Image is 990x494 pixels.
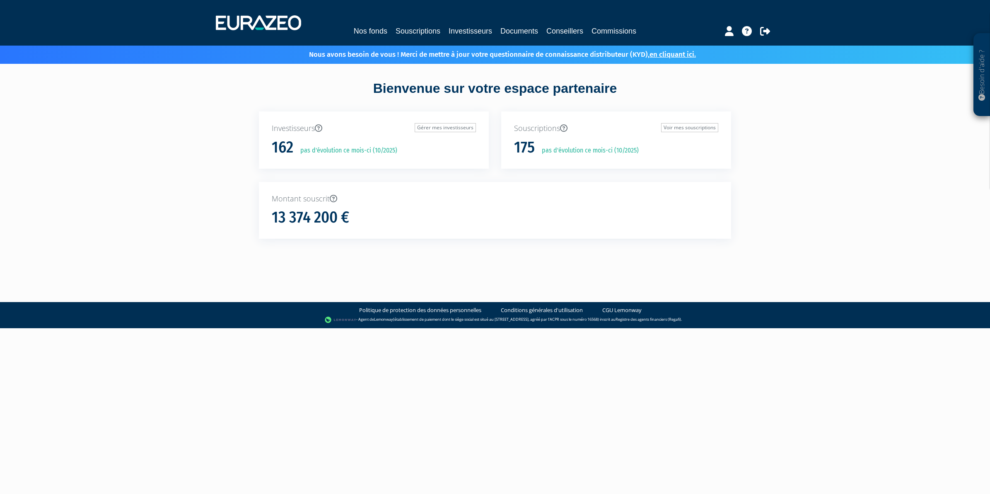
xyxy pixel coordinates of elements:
[272,194,718,204] p: Montant souscrit
[415,123,476,132] a: Gérer mes investisseurs
[592,25,636,37] a: Commissions
[514,123,718,134] p: Souscriptions
[272,209,349,226] h1: 13 374 200 €
[295,146,397,155] p: pas d'évolution ce mois-ci (10/2025)
[253,79,737,111] div: Bienvenue sur votre espace partenaire
[285,48,696,60] p: Nous avons besoin de vous ! Merci de mettre à jour votre questionnaire de connaissance distribute...
[602,306,642,314] a: CGU Lemonway
[396,25,440,37] a: Souscriptions
[272,139,293,156] h1: 162
[501,306,583,314] a: Conditions générales d'utilisation
[8,316,982,324] div: - Agent de (établissement de paiement dont le siège social est situé au [STREET_ADDRESS], agréé p...
[500,25,538,37] a: Documents
[354,25,387,37] a: Nos fonds
[661,123,718,132] a: Voir mes souscriptions
[359,306,481,314] a: Politique de protection des données personnelles
[546,25,583,37] a: Conseillers
[977,38,987,112] p: Besoin d'aide ?
[216,15,301,30] img: 1732889491-logotype_eurazeo_blanc_rvb.png
[449,25,492,37] a: Investisseurs
[272,123,476,134] p: Investisseurs
[536,146,639,155] p: pas d'évolution ce mois-ci (10/2025)
[514,139,535,156] h1: 175
[325,316,357,324] img: logo-lemonway.png
[616,317,681,322] a: Registre des agents financiers (Regafi)
[650,50,696,59] a: en cliquant ici.
[374,317,393,322] a: Lemonway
